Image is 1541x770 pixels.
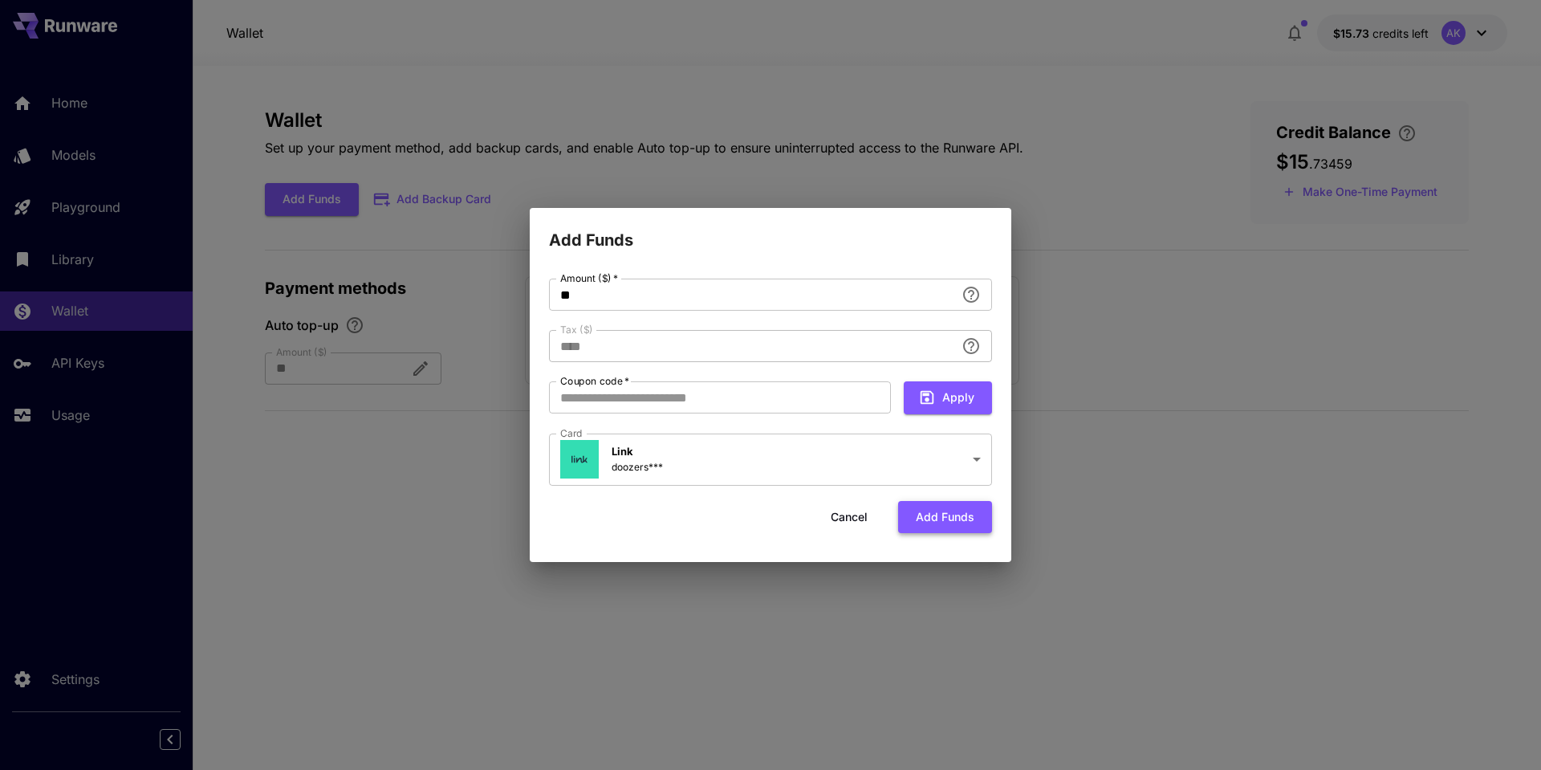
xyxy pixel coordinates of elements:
[904,381,992,414] button: Apply
[560,271,618,285] label: Amount ($)
[898,501,992,534] button: Add funds
[560,426,583,440] label: Card
[813,501,885,534] button: Cancel
[560,374,629,388] label: Coupon code
[612,444,663,460] p: Link
[560,323,593,336] label: Tax ($)
[530,208,1011,253] h2: Add Funds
